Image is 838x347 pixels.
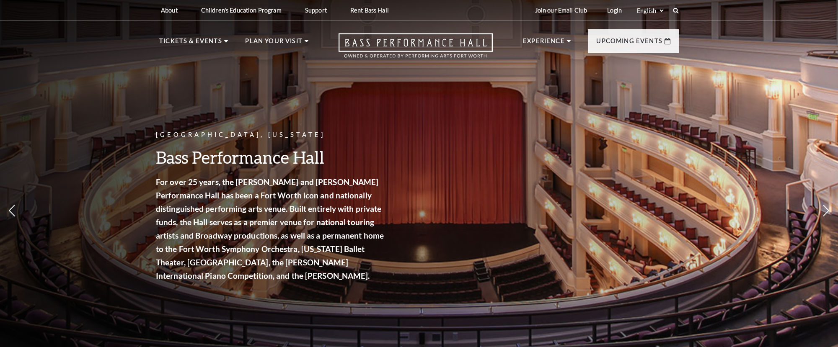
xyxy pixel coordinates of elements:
strong: For over 25 years, the [PERSON_NAME] and [PERSON_NAME] Performance Hall has been a Fort Worth ico... [156,177,384,280]
p: Plan Your Visit [245,36,303,51]
p: Support [305,7,327,14]
p: Experience [523,36,565,51]
p: Children's Education Program [201,7,282,14]
p: About [161,7,178,14]
p: Rent Bass Hall [350,7,389,14]
select: Select: [635,7,665,15]
p: Upcoming Events [596,36,662,51]
h3: Bass Performance Hall [156,147,386,168]
p: [GEOGRAPHIC_DATA], [US_STATE] [156,130,386,140]
p: Tickets & Events [159,36,222,51]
